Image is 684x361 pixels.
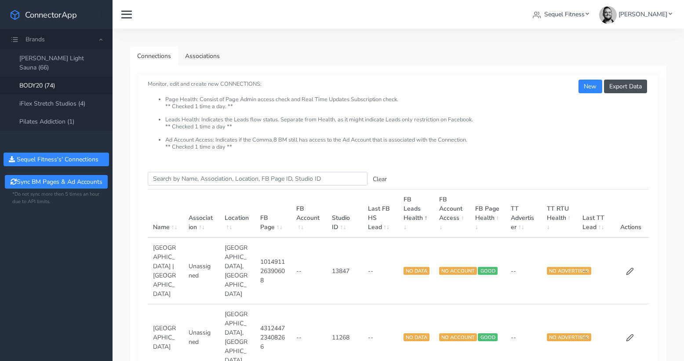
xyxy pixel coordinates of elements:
[255,237,291,304] td: 101491126390608
[547,267,591,275] span: NO ADVERTISER
[178,46,227,66] a: Associations
[577,190,613,238] th: Last TT Lead
[470,190,506,238] th: FB Page Health
[404,333,429,341] span: NO DATA
[529,6,593,22] a: Sequel Fitness
[439,333,477,341] span: NO ACCOUNT
[183,190,219,238] th: Association
[619,10,667,18] span: [PERSON_NAME]
[291,190,327,238] th: FB Account
[604,80,647,93] button: Export Data
[12,191,100,206] small: *Do not sync more then 5 times an hour due to API limits.
[4,153,109,166] button: Sequel Fitness's' Connections
[148,73,649,150] small: Monitor, edit and create new CONNECTIONS:
[599,6,617,24] img: James Carr
[327,237,362,304] td: 13847
[478,333,497,341] span: GOOD
[439,267,477,275] span: NO ACCOUNT
[148,172,367,186] input: enter text you want to search
[613,190,649,238] th: Actions
[219,237,255,304] td: [GEOGRAPHIC_DATA],[GEOGRAPHIC_DATA]
[506,190,541,238] th: TT Advertiser
[577,237,613,304] td: --
[219,190,255,238] th: Location
[25,9,77,20] span: ConnectorApp
[398,190,434,238] th: FB Leads Health
[148,190,183,238] th: Name
[327,190,362,238] th: Studio ID
[367,172,392,186] button: Clear
[596,6,675,22] a: [PERSON_NAME]
[363,237,398,304] td: --
[165,117,649,137] li: Leads Health: Indicates the Leads flow status. Separate from Health, as it might indicate Leads o...
[165,96,649,117] li: Page Health: Consist of Page Admin access check and Real Time Updates Subscription check. ** Chec...
[130,46,178,66] a: Connections
[478,267,497,275] span: GOOD
[547,333,591,341] span: NO ADVERTISER
[544,10,585,18] span: Sequel Fitness
[363,190,398,238] th: Last FB HS Lead
[578,80,602,93] button: New
[404,267,429,275] span: NO DATA
[5,175,107,189] button: Sync BM Pages & Ad Accounts
[148,237,183,304] td: [GEOGRAPHIC_DATA] | [GEOGRAPHIC_DATA]
[434,190,469,238] th: FB Account Access
[183,237,219,304] td: Unassigned
[165,137,649,150] li: Ad Account Access: Indicates if the Comma,8 BM still has access to the Ad Account that is associa...
[25,35,45,44] span: Brands
[506,237,541,304] td: --
[255,190,291,238] th: FB Page
[291,237,327,304] td: --
[542,190,577,238] th: TT RTU Health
